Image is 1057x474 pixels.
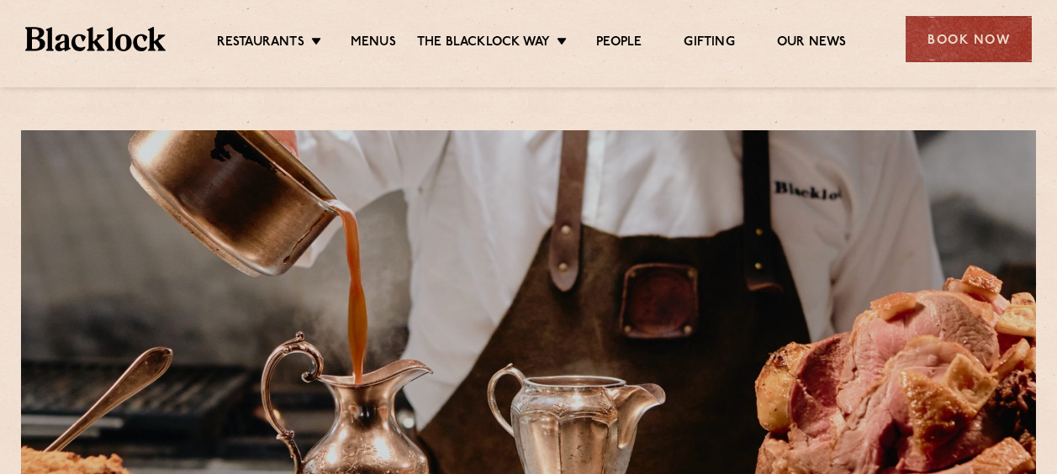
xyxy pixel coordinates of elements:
[217,34,304,53] a: Restaurants
[25,27,166,50] img: BL_Textured_Logo-footer-cropped.svg
[906,16,1032,62] div: Book Now
[777,34,847,53] a: Our News
[684,34,734,53] a: Gifting
[351,34,396,53] a: Menus
[596,34,642,53] a: People
[417,34,550,53] a: The Blacklock Way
